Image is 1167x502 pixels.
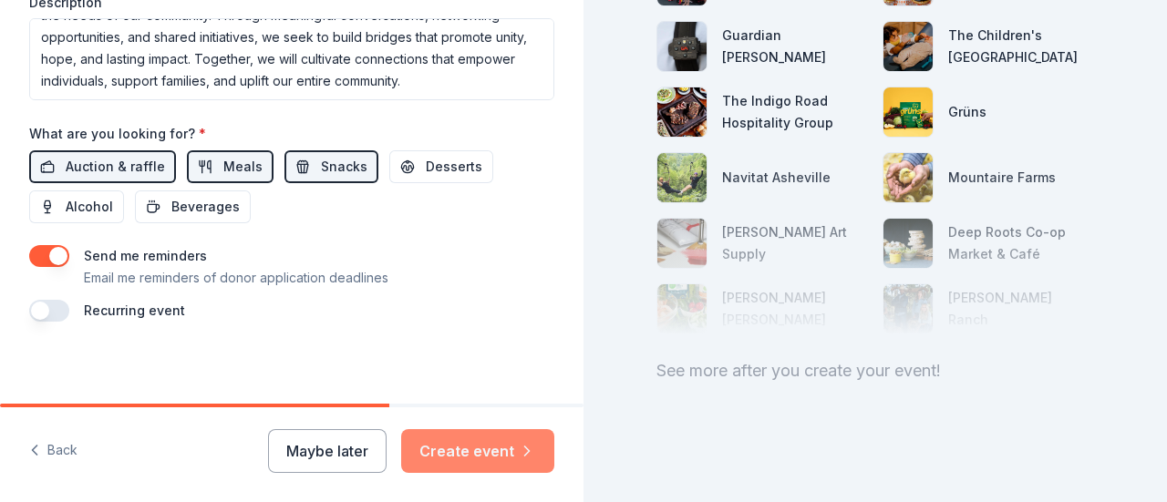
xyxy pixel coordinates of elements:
[66,156,165,178] span: Auction & raffle
[223,156,263,178] span: Meals
[84,267,388,289] p: Email me reminders of donor application deadlines
[84,302,185,318] label: Recurring event
[657,22,707,71] img: photo for Guardian Angel Device
[948,25,1094,68] div: The Children's [GEOGRAPHIC_DATA]
[135,190,251,223] button: Beverages
[29,432,77,470] button: Back
[401,429,554,473] button: Create event
[321,156,367,178] span: Snacks
[426,156,482,178] span: Desserts
[722,25,868,68] div: Guardian [PERSON_NAME]
[948,101,986,123] div: Grüns
[722,90,868,134] div: The Indigo Road Hospitality Group
[171,196,240,218] span: Beverages
[84,248,207,263] label: Send me reminders
[883,87,933,137] img: photo for Grüns
[29,125,206,143] label: What are you looking for?
[29,18,554,100] textarea: Cultivating Connections: A Community Engagement Event is a gathering designed to strengthen relat...
[656,356,1094,385] div: See more after you create your event!
[389,150,493,183] button: Desserts
[268,429,387,473] button: Maybe later
[29,190,124,223] button: Alcohol
[883,22,933,71] img: photo for The Children's Museum of Wilmington
[29,150,176,183] button: Auction & raffle
[284,150,378,183] button: Snacks
[187,150,274,183] button: Meals
[657,87,707,137] img: photo for The Indigo Road Hospitality Group
[66,196,113,218] span: Alcohol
